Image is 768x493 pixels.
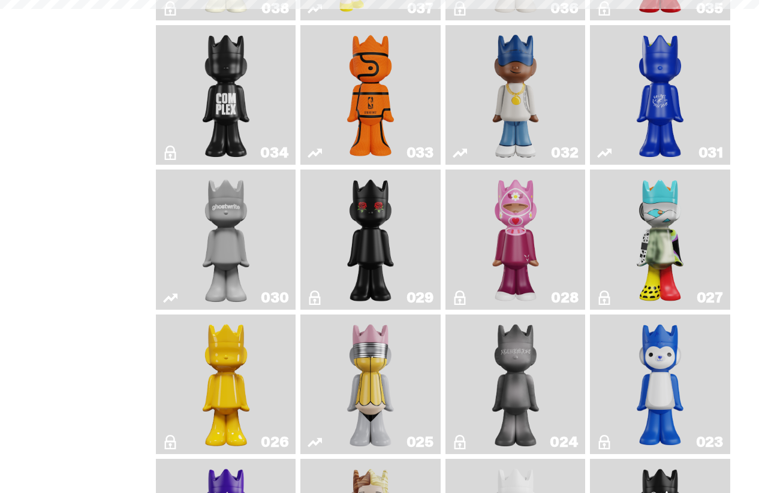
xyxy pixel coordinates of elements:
[406,291,433,305] div: 029
[597,319,723,450] a: Squish
[189,174,263,305] img: One
[551,291,578,305] div: 028
[453,30,579,161] a: Swingman
[551,146,578,160] div: 032
[698,146,723,160] div: 031
[406,146,433,160] div: 033
[334,319,407,450] img: No. 2 Pencil
[632,319,688,450] img: Squish
[550,1,578,16] div: 036
[407,1,433,16] div: 037
[624,30,697,161] img: Latte
[597,174,723,305] a: What The MSCHF
[479,319,552,450] img: Alchemist
[342,174,399,305] img: Landon
[697,291,723,305] div: 027
[550,435,578,449] div: 024
[261,291,288,305] div: 030
[308,174,433,305] a: Landon
[308,319,433,450] a: No. 2 Pencil
[406,435,433,449] div: 025
[342,30,399,161] img: Game Ball
[479,30,552,161] img: Swingman
[261,1,288,16] div: 038
[189,319,263,450] img: Schrödinger's ghost: New Dawn
[260,146,288,160] div: 034
[261,435,288,449] div: 026
[453,319,579,450] a: Alchemist
[696,1,723,16] div: 035
[163,30,289,161] a: Complex
[632,174,688,305] img: What The MSCHF
[163,319,289,450] a: Schrödinger's ghost: New Dawn
[487,174,544,305] img: Grand Prix
[198,30,254,161] img: Complex
[308,30,433,161] a: Game Ball
[597,30,723,161] a: Latte
[453,174,579,305] a: Grand Prix
[163,174,289,305] a: One
[696,435,723,449] div: 023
